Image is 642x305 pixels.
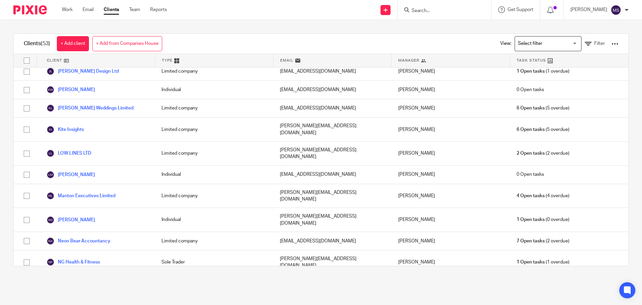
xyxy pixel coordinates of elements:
img: svg%3E [46,192,55,200]
div: [PERSON_NAME] [392,232,510,250]
div: [EMAIL_ADDRESS][DOMAIN_NAME] [273,81,392,99]
img: svg%3E [46,67,55,75]
span: Client [47,58,62,63]
div: [PERSON_NAME][EMAIL_ADDRESS][DOMAIN_NAME] [273,118,392,141]
a: NG Health & Fitness [46,258,100,266]
a: + Add from Companies House [92,36,162,51]
img: svg%3E [46,126,55,134]
img: svg%3E [46,104,55,112]
span: Filter [594,41,605,46]
a: Neon Bear Accountancy [46,237,110,245]
div: [PERSON_NAME] [392,208,510,232]
div: Individual [155,166,273,184]
input: Select all [20,54,33,67]
a: Manton Executives Limited [46,192,115,200]
span: 6 Open tasks [517,105,545,111]
span: Type [162,58,173,63]
a: + Add client [57,36,89,51]
img: Pixie [13,5,47,14]
div: [PERSON_NAME][EMAIL_ADDRESS][DOMAIN_NAME] [273,208,392,232]
span: 2 Open tasks [517,150,545,157]
input: Search for option [516,38,577,50]
a: Work [62,6,73,13]
span: 4 Open tasks [517,193,545,199]
div: [EMAIL_ADDRESS][DOMAIN_NAME] [273,166,392,184]
a: Clients [104,6,119,13]
a: Reports [150,6,167,13]
div: Search for option [515,36,581,51]
a: [PERSON_NAME] Weddings Limited [46,104,133,112]
img: svg%3E [46,216,55,224]
div: [PERSON_NAME] [392,166,510,184]
span: (1 overdue) [517,68,569,75]
img: svg%3E [46,237,55,245]
div: [PERSON_NAME][EMAIL_ADDRESS][DOMAIN_NAME] [273,250,392,274]
a: Email [83,6,94,13]
input: Search [411,8,471,14]
a: [PERSON_NAME] Design Ltd [46,67,119,75]
h1: Clients [24,40,50,47]
img: svg%3E [46,171,55,179]
span: (0 overdue) [517,216,569,223]
a: LOW LINES LTD [46,149,91,157]
div: Limited company [155,184,273,208]
span: (4 overdue) [517,193,569,199]
img: svg%3E [46,258,55,266]
div: [PERSON_NAME] [392,184,510,208]
div: [PERSON_NAME] [392,250,510,274]
a: Kite Insights [46,126,84,134]
div: View: [490,34,618,54]
div: Limited company [155,99,273,117]
div: [PERSON_NAME][EMAIL_ADDRESS][DOMAIN_NAME] [273,142,392,165]
span: (2 overdue) [517,150,569,157]
span: Email [280,58,294,63]
div: [EMAIL_ADDRESS][DOMAIN_NAME] [273,62,392,80]
div: [PERSON_NAME] [392,62,510,80]
span: 6 Open tasks [517,126,545,133]
div: [PERSON_NAME] [392,99,510,117]
span: (1 overdue) [517,259,569,265]
span: Get Support [508,7,533,12]
div: Individual [155,81,273,99]
span: 1 Open tasks [517,216,545,223]
img: svg%3E [611,5,621,15]
span: Task Status [517,58,546,63]
span: (5 overdue) [517,105,569,111]
div: [EMAIL_ADDRESS][DOMAIN_NAME] [273,232,392,250]
div: Limited company [155,232,273,250]
a: [PERSON_NAME] [46,216,95,224]
div: Limited company [155,118,273,141]
p: [PERSON_NAME] [570,6,607,13]
a: [PERSON_NAME] [46,171,95,179]
span: 0 Open tasks [517,86,544,93]
span: 1 Open tasks [517,259,545,265]
img: svg%3E [46,86,55,94]
span: (53) [41,41,50,46]
a: [PERSON_NAME] [46,86,95,94]
div: Limited company [155,62,273,80]
div: Limited company [155,142,273,165]
span: (2 overdue) [517,238,569,244]
span: 7 Open tasks [517,238,545,244]
span: 0 Open tasks [517,171,544,178]
span: Manager [398,58,419,63]
div: [PERSON_NAME] [392,81,510,99]
div: [EMAIL_ADDRESS][DOMAIN_NAME] [273,99,392,117]
div: Individual [155,208,273,232]
div: [PERSON_NAME] [392,142,510,165]
a: Team [129,6,140,13]
span: (5 overdue) [517,126,569,133]
img: svg%3E [46,149,55,157]
div: [PERSON_NAME][EMAIL_ADDRESS][DOMAIN_NAME] [273,184,392,208]
span: 1 Open tasks [517,68,545,75]
div: Sole Trader [155,250,273,274]
div: [PERSON_NAME] [392,118,510,141]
